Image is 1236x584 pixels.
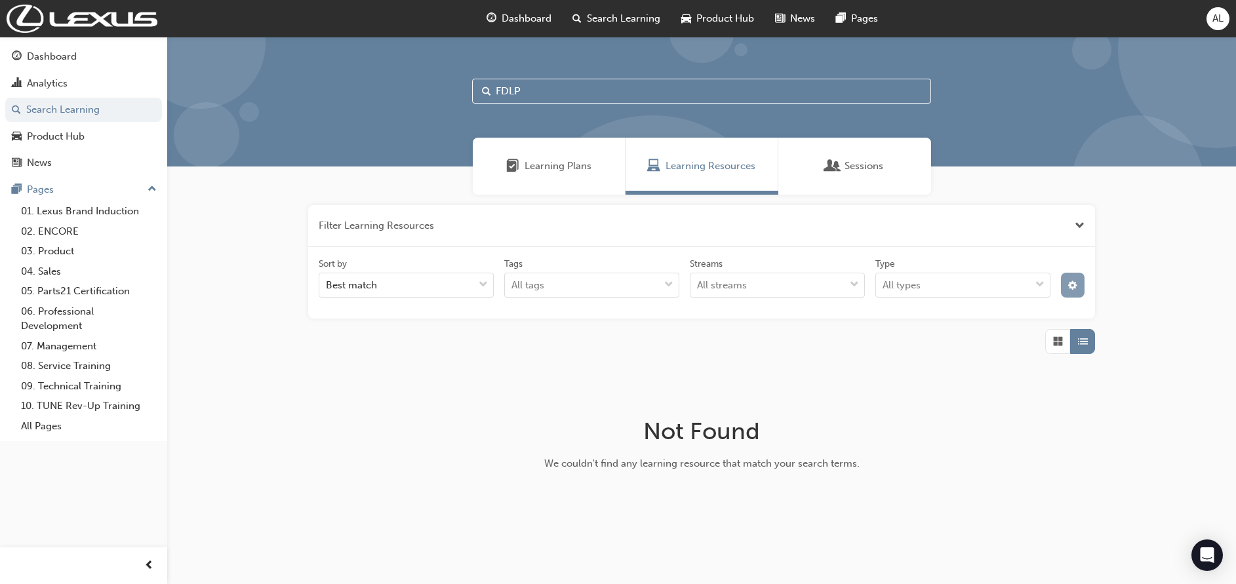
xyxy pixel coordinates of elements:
div: Best match [326,278,377,293]
div: Tags [504,258,523,271]
div: Type [875,258,895,271]
span: down-icon [1035,277,1045,294]
a: All Pages [16,416,162,437]
a: guage-iconDashboard [476,5,562,32]
a: Analytics [5,71,162,96]
span: car-icon [12,131,22,143]
span: Pages [851,11,878,26]
span: chart-icon [12,78,22,90]
div: Dashboard [27,49,77,64]
label: tagOptions [504,258,679,298]
span: Product Hub [696,11,754,26]
a: Learning PlansLearning Plans [473,138,626,195]
a: Search Learning [5,98,162,122]
span: Learning Plans [525,159,591,174]
span: Learning Plans [506,159,519,174]
span: down-icon [479,277,488,294]
button: cog-icon [1061,273,1085,298]
div: Open Intercom Messenger [1191,539,1223,571]
div: Product Hub [27,129,85,144]
button: DashboardAnalyticsSearch LearningProduct HubNews [5,42,162,178]
a: Dashboard [5,45,162,69]
a: Learning ResourcesLearning Resources [626,138,778,195]
img: Trak [7,5,157,33]
span: pages-icon [12,184,22,196]
a: 02. ENCORE [16,222,162,242]
div: Streams [690,258,723,271]
a: 05. Parts21 Certification [16,281,162,302]
div: We couldn't find any learning resource that match your search terms. [494,456,909,471]
div: Pages [27,182,54,197]
a: car-iconProduct Hub [671,5,765,32]
button: Pages [5,178,162,202]
span: down-icon [664,277,673,294]
a: 07. Management [16,336,162,357]
span: Search Learning [587,11,660,26]
span: search-icon [12,104,21,116]
span: cog-icon [1068,281,1077,292]
a: 03. Product [16,241,162,262]
span: Sessions [826,159,839,174]
div: Sort by [319,258,347,271]
span: guage-icon [487,10,496,27]
a: search-iconSearch Learning [562,5,671,32]
div: News [27,155,52,170]
a: 08. Service Training [16,356,162,376]
div: All streams [697,278,747,293]
span: prev-icon [144,558,154,574]
a: 04. Sales [16,262,162,282]
div: All tags [511,278,544,293]
a: News [5,151,162,175]
span: guage-icon [12,51,22,63]
a: Product Hub [5,125,162,149]
span: Grid [1053,334,1063,349]
span: Dashboard [502,11,551,26]
span: news-icon [775,10,785,27]
a: 10. TUNE Rev-Up Training [16,396,162,416]
span: AL [1212,11,1224,26]
span: search-icon [572,10,582,27]
a: 06. Professional Development [16,302,162,336]
a: 09. Technical Training [16,376,162,397]
input: Search... [472,79,931,104]
button: AL [1206,7,1229,30]
span: up-icon [148,181,157,198]
a: news-iconNews [765,5,826,32]
a: 01. Lexus Brand Induction [16,201,162,222]
span: pages-icon [836,10,846,27]
span: car-icon [681,10,691,27]
span: News [790,11,815,26]
span: List [1078,334,1088,349]
span: Search [482,84,491,99]
button: Close the filter [1075,218,1085,233]
a: SessionsSessions [778,138,931,195]
span: Sessions [845,159,883,174]
span: Learning Resources [647,159,660,174]
span: down-icon [850,277,859,294]
span: Learning Resources [666,159,755,174]
a: pages-iconPages [826,5,888,32]
div: All types [883,278,921,293]
span: news-icon [12,157,22,169]
h1: Not Found [494,417,909,446]
div: Analytics [27,76,68,91]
